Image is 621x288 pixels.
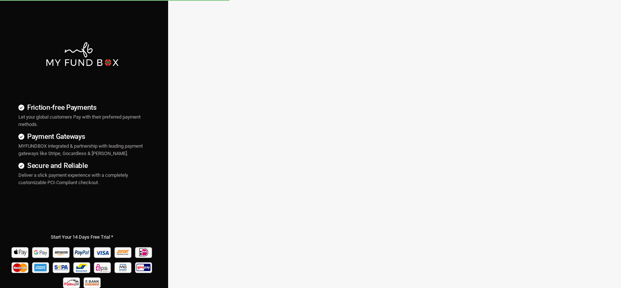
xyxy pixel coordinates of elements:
[93,245,113,260] img: Visa
[31,260,51,275] img: american_express Pay
[31,245,51,260] img: Google Pay
[18,143,143,156] span: MYFUNDBOX integrated & partnership with leading payment gateways like Stripe, Gocardless & [PERSO...
[18,114,141,127] span: Let your global customers Pay with their preferred payment methods.
[52,260,71,275] img: sepa Pay
[45,41,119,67] img: mfbwhite.png
[114,260,133,275] img: mb Pay
[18,131,146,142] h4: Payment Gateways
[18,160,146,171] h4: Secure and Reliable
[18,172,128,185] span: Deliver a slick payment experience with a completely customizable PCI-Compliant checkout.
[52,245,71,260] img: Amazon
[18,102,146,113] h4: Friction-free Payments
[114,245,133,260] img: Sofort Pay
[11,260,30,275] img: Mastercard Pay
[134,245,154,260] img: Ideal Pay
[93,260,113,275] img: EPS Pay
[72,260,92,275] img: Bancontact Pay
[134,260,154,275] img: giropay
[72,245,92,260] img: Paypal
[11,245,30,260] img: Apple Pay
